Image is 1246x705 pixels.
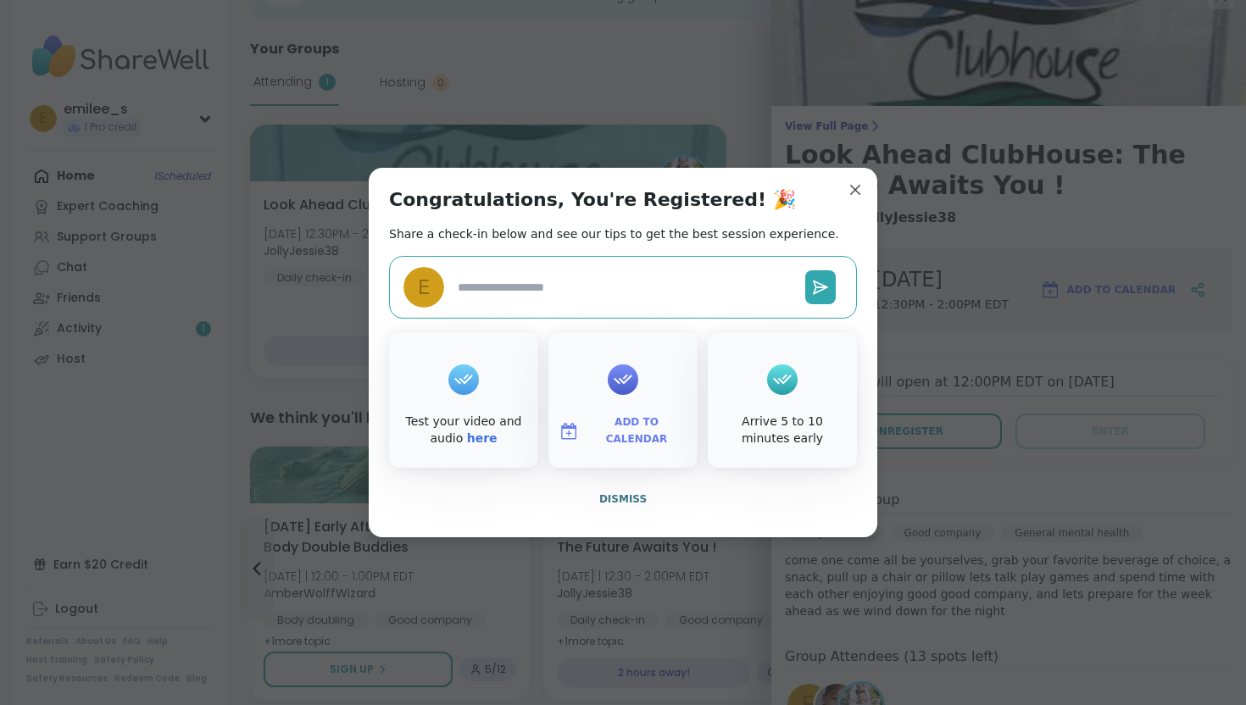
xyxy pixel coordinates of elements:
a: here [467,431,498,445]
span: Dismiss [599,493,647,505]
span: e [418,273,431,303]
img: ShareWell Logomark [559,421,579,441]
h2: Share a check-in below and see our tips to get the best session experience. [389,225,839,242]
button: Dismiss [389,481,857,517]
div: Arrive 5 to 10 minutes early [711,414,854,447]
span: Add to Calendar [586,414,687,447]
h1: Congratulations, You're Registered! 🎉 [389,188,796,212]
div: Test your video and audio [392,414,535,447]
button: Add to Calendar [552,414,694,449]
